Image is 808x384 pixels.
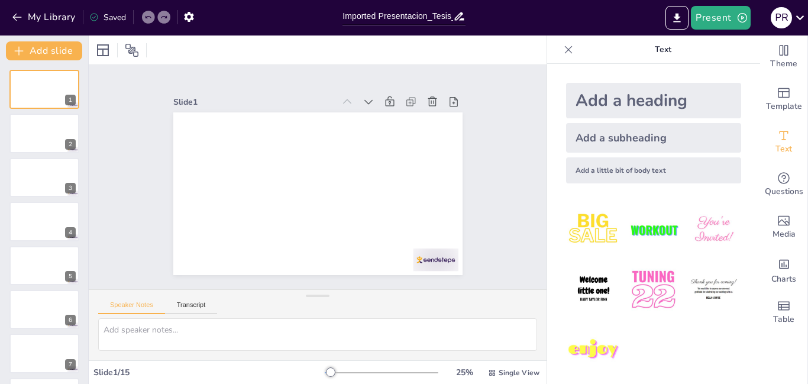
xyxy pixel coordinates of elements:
div: Slide 1 [173,96,335,108]
button: Add slide [6,41,82,60]
img: 6.jpeg [686,262,741,317]
div: P R [771,7,792,28]
input: Insert title [342,8,453,25]
div: Slide 1 / 15 [93,367,325,378]
button: P R [771,6,792,30]
div: 7 [9,334,79,373]
img: 7.jpeg [566,322,621,377]
span: Theme [770,57,797,70]
div: 3 [65,183,76,193]
span: Table [773,313,794,326]
button: My Library [9,8,80,27]
div: Add images, graphics, shapes or video [760,206,807,249]
div: Get real-time input from your audience [760,163,807,206]
span: Media [773,228,796,241]
img: 1.jpeg [566,202,621,257]
div: Saved [89,12,126,23]
div: 1 [65,95,76,105]
span: Single View [499,368,539,377]
div: 3 [9,158,79,197]
p: Text [578,36,748,64]
div: 4 [65,227,76,238]
div: Add a subheading [566,123,741,153]
span: Template [766,100,802,113]
button: Export to PowerPoint [665,6,689,30]
div: 4 [9,202,79,241]
div: Add charts and graphs [760,249,807,291]
img: 2.jpeg [626,202,681,257]
div: 1 [9,70,79,109]
div: Add ready made slides [760,78,807,121]
span: Position [125,43,139,57]
button: Present [691,6,750,30]
div: 6 [9,290,79,329]
div: 2 [9,114,79,153]
div: Add a heading [566,83,741,118]
button: Transcript [165,301,218,314]
div: 5 [65,271,76,282]
div: Add text boxes [760,121,807,163]
div: Add a little bit of body text [566,157,741,183]
span: Text [775,143,792,156]
div: Layout [93,41,112,60]
img: 3.jpeg [686,202,741,257]
button: Speaker Notes [98,301,165,314]
div: Add a table [760,291,807,334]
span: Questions [765,185,803,198]
img: 4.jpeg [566,262,621,317]
div: 6 [65,315,76,325]
img: 5.jpeg [626,262,681,317]
div: 7 [65,359,76,370]
div: 2 [65,139,76,150]
span: Charts [771,273,796,286]
div: 5 [9,246,79,285]
div: 25 % [450,367,479,378]
div: Change the overall theme [760,36,807,78]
